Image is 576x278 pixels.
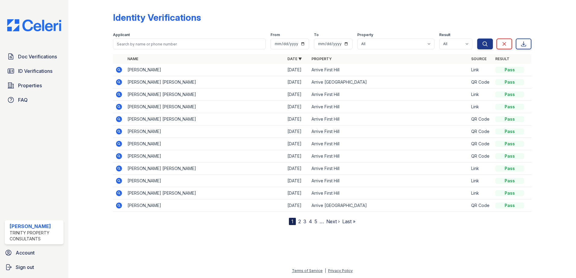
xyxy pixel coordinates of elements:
[320,218,324,225] span: …
[495,57,509,61] a: Result
[309,113,469,125] td: Arrive First Hill
[125,64,285,76] td: [PERSON_NAME]
[292,268,323,273] a: Terms of Service
[495,116,524,122] div: Pass
[16,249,35,256] span: Account
[469,138,493,150] td: QR Code
[495,79,524,85] div: Pass
[469,76,493,88] td: QR Code
[469,162,493,175] td: Link
[18,67,52,75] span: ID Verifications
[125,76,285,88] td: [PERSON_NAME] [PERSON_NAME]
[285,150,309,162] td: [DATE]
[495,202,524,209] div: Pass
[18,53,57,60] span: Doc Verifications
[125,88,285,101] td: [PERSON_NAME] [PERSON_NAME]
[285,101,309,113] td: [DATE]
[309,187,469,199] td: Arrive First Hill
[113,32,130,37] label: Applicant
[5,51,64,63] a: Doc Verifications
[285,162,309,175] td: [DATE]
[311,57,332,61] a: Property
[309,88,469,101] td: Arrive First Hill
[469,175,493,187] td: Link
[125,162,285,175] td: [PERSON_NAME] [PERSON_NAME]
[285,138,309,150] td: [DATE]
[439,32,450,37] label: Result
[285,175,309,187] td: [DATE]
[309,64,469,76] td: Arrive First Hill
[5,94,64,106] a: FAQ
[326,218,340,224] a: Next ›
[469,150,493,162] td: QR Code
[314,32,319,37] label: To
[495,91,524,97] div: Pass
[10,223,61,230] div: [PERSON_NAME]
[495,67,524,73] div: Pass
[471,57,487,61] a: Source
[328,268,353,273] a: Privacy Policy
[469,88,493,101] td: Link
[16,264,34,271] span: Sign out
[309,199,469,212] td: Arrive [GEOGRAPHIC_DATA]
[469,64,493,76] td: Link
[125,125,285,138] td: [PERSON_NAME]
[285,125,309,138] td: [DATE]
[285,199,309,212] td: [DATE]
[495,190,524,196] div: Pass
[289,218,296,225] div: 1
[309,101,469,113] td: Arrive First Hill
[125,101,285,113] td: [PERSON_NAME] [PERSON_NAME]
[342,218,355,224] a: Last »
[309,138,469,150] td: Arrive First Hill
[309,175,469,187] td: Arrive First Hill
[125,199,285,212] td: [PERSON_NAME]
[285,113,309,125] td: [DATE]
[125,138,285,150] td: [PERSON_NAME]
[285,64,309,76] td: [DATE]
[271,32,280,37] label: From
[125,113,285,125] td: [PERSON_NAME] [PERSON_NAME]
[2,261,66,273] a: Sign out
[5,79,64,91] a: Properties
[495,153,524,159] div: Pass
[125,187,285,199] td: [PERSON_NAME] [PERSON_NAME]
[495,141,524,147] div: Pass
[469,199,493,212] td: QR Code
[309,125,469,138] td: Arrive First Hill
[309,218,312,224] a: 4
[127,57,138,61] a: Name
[495,178,524,184] div: Pass
[298,218,301,224] a: 2
[495,165,524,171] div: Pass
[309,162,469,175] td: Arrive First Hill
[325,268,326,273] div: |
[315,218,317,224] a: 5
[113,12,201,23] div: Identity Verifications
[285,187,309,199] td: [DATE]
[285,76,309,88] td: [DATE]
[285,88,309,101] td: [DATE]
[10,230,61,242] div: Trinity Property Consultants
[5,65,64,77] a: ID Verifications
[469,113,493,125] td: QR Code
[2,19,66,31] img: CE_Logo_Blue-a8612792a0a2168367f1c8372b55b34899dd931a85d93a1a3d3e32e68fde9ad4.png
[495,128,524,134] div: Pass
[303,218,306,224] a: 3
[125,150,285,162] td: [PERSON_NAME]
[18,96,28,103] span: FAQ
[495,104,524,110] div: Pass
[125,175,285,187] td: [PERSON_NAME]
[469,101,493,113] td: Link
[309,150,469,162] td: Arrive First Hill
[113,39,266,49] input: Search by name or phone number
[469,125,493,138] td: QR Code
[309,76,469,88] td: Arrive [GEOGRAPHIC_DATA]
[18,82,42,89] span: Properties
[469,187,493,199] td: Link
[2,247,66,259] a: Account
[357,32,373,37] label: Property
[287,57,302,61] a: Date ▼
